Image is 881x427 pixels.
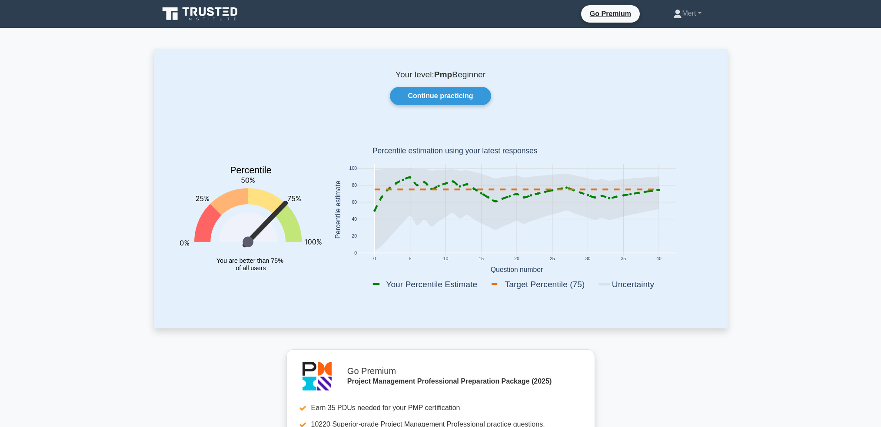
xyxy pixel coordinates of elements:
text: 80 [352,183,357,188]
text: 10 [443,257,448,261]
tspan: of all users [236,265,266,271]
a: Continue practicing [390,87,491,105]
text: Percentile [230,166,272,176]
text: 0 [373,257,376,261]
text: 40 [656,257,662,261]
p: Your level: Beginner [175,70,707,80]
text: Percentile estimate [334,181,341,239]
text: 30 [585,257,590,261]
b: Pmp [434,70,452,79]
text: 100 [349,166,357,171]
text: 15 [479,257,484,261]
text: 0 [354,251,357,256]
text: 35 [621,257,626,261]
text: 5 [409,257,411,261]
text: Percentile estimation using your latest responses [372,147,537,156]
tspan: You are better than 75% [216,257,283,264]
text: 60 [352,200,357,205]
text: 25 [549,257,555,261]
text: 40 [352,217,357,222]
a: Go Premium [585,8,636,19]
text: Question number [490,266,543,273]
text: 20 [352,234,357,239]
a: Mert [652,5,722,22]
text: 20 [514,257,519,261]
